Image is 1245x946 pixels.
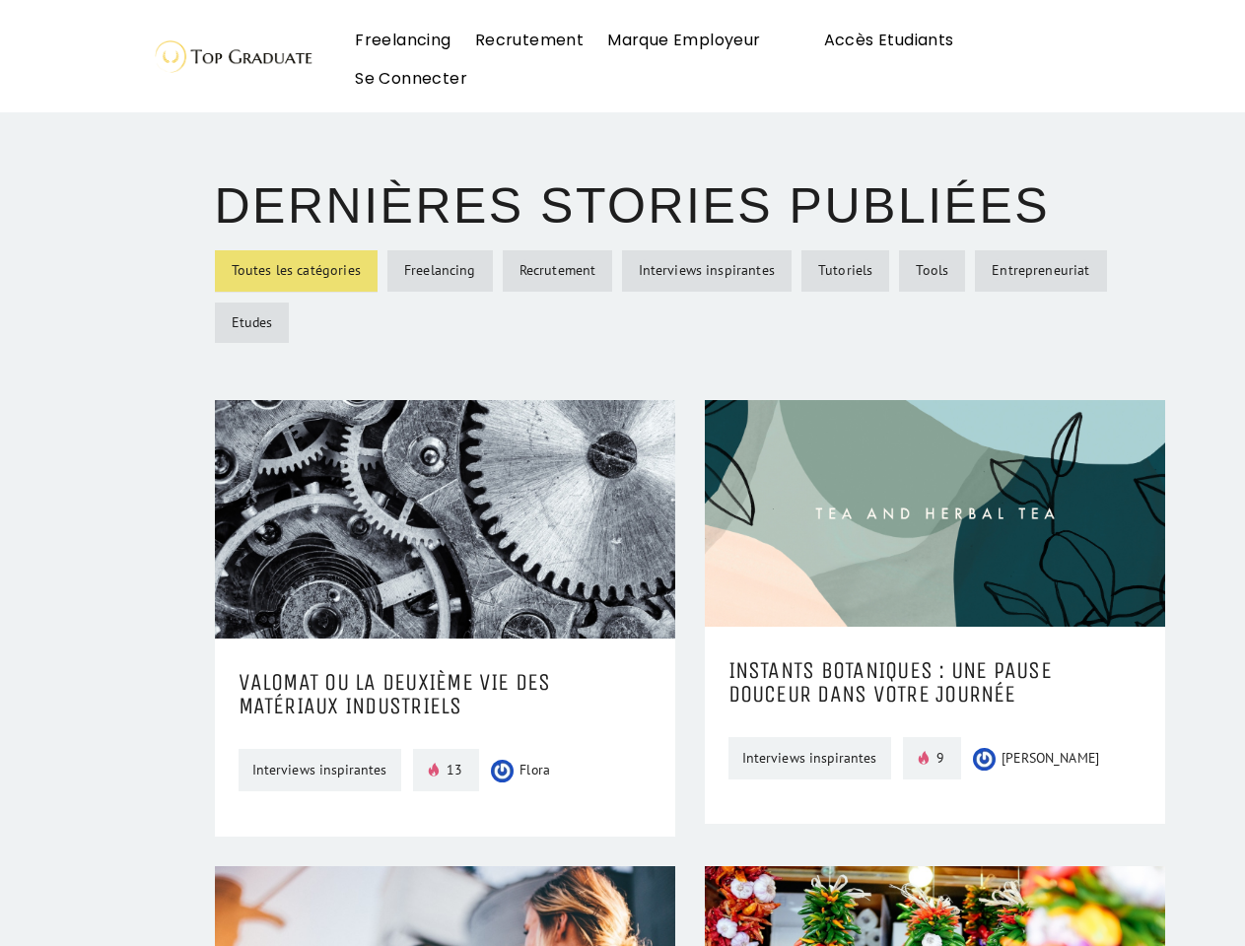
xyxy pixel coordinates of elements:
[148,34,314,79] img: Stories
[728,658,1141,706] a: Instants Botaniques : Une pause douceur dans votre journée
[936,749,944,767] span: 9
[215,181,1165,231] h1: Dernières stories publiées
[387,250,493,291] a: Freelancing
[355,67,467,90] span: Se Connecter
[992,259,1089,281] span: Entrepreneuriat
[519,761,550,778] span: Flora
[252,750,387,789] span: Interviews inspirantes
[824,29,954,51] span: Accès Etudiants
[973,748,996,771] img: author
[903,737,961,779] a: 9
[605,18,762,56] a: Marque Employeur
[215,303,290,343] a: Etudes
[899,250,965,291] a: Tools
[973,748,1099,771] a: author [PERSON_NAME]
[239,749,401,791] a: Interviews inspirantes
[607,29,760,51] span: Marque Employeur
[447,761,462,778] span: 13
[728,737,891,779] a: Interviews inspirantes
[622,250,792,291] a: Interviews inspirantes
[818,259,872,281] span: Tutoriels
[473,18,586,56] a: Recrutement
[413,749,479,791] a: 13
[475,29,584,51] span: Recrutement
[801,250,889,291] a: Tutoriels
[232,311,273,333] span: Etudes
[975,250,1106,291] a: Entrepreneuriat
[742,738,877,777] span: Interviews inspirantes
[1002,749,1099,767] span: [PERSON_NAME]
[822,18,956,56] a: Accès Etudiants
[215,250,378,292] a: Toutes les catégories
[519,259,596,281] span: Recrutement
[239,670,652,717] a: Valomat ou la deuxième vie des matériaux industriels
[353,18,452,56] a: Freelancing
[491,760,550,782] a: author Flora
[355,29,450,51] span: Freelancing
[404,259,476,281] span: Freelancing
[503,250,613,291] a: Recrutement
[491,760,514,782] img: author
[353,56,469,95] a: Se Connecter
[639,259,775,281] span: Interviews inspirantes
[916,259,948,281] span: Tools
